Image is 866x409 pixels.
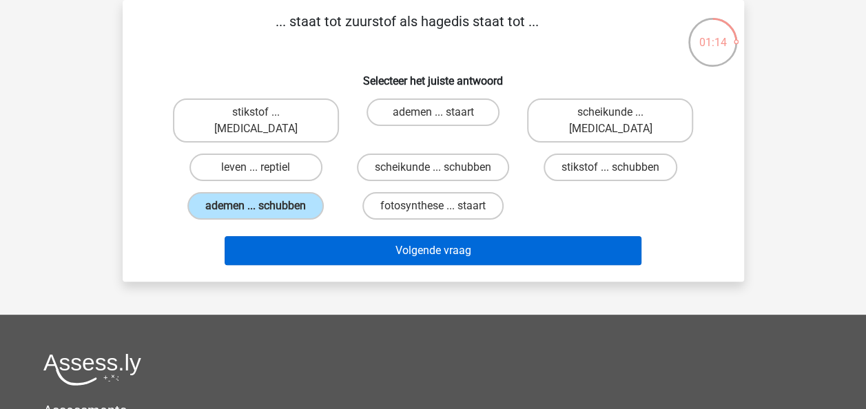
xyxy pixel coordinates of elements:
button: Volgende vraag [225,236,641,265]
label: leven ... reptiel [189,154,322,181]
h6: Selecteer het juiste antwoord [145,63,722,87]
img: Assessly logo [43,353,141,386]
label: ademen ... staart [367,98,499,126]
div: 01:14 [687,17,739,51]
label: ademen ... schubben [187,192,324,220]
p: ... staat tot zuurstof als hagedis staat tot ... [145,11,670,52]
label: stikstof ... schubben [544,154,677,181]
label: scheikunde ... [MEDICAL_DATA] [527,98,693,143]
label: stikstof ... [MEDICAL_DATA] [173,98,339,143]
label: scheikunde ... schubben [357,154,509,181]
label: fotosynthese ... staart [362,192,504,220]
